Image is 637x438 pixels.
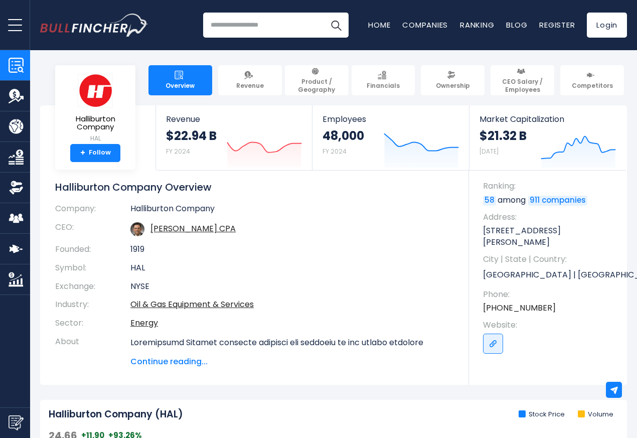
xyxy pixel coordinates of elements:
th: About [55,333,130,368]
span: Financials [367,82,400,90]
li: Volume [578,410,613,419]
small: [DATE] [480,147,499,156]
td: HAL [130,259,454,277]
a: Overview [148,65,212,95]
img: Bullfincher logo [40,14,148,37]
a: Competitors [560,65,624,95]
td: 1919 [130,240,454,259]
strong: 48,000 [323,128,364,143]
img: jeff-miller.jpg [130,222,144,236]
a: Ownership [421,65,485,95]
a: Halliburton Company HAL [63,73,128,144]
a: Login [587,13,627,38]
span: City | State | Country: [483,254,617,265]
span: Overview [166,82,195,90]
a: Go to link [483,334,503,354]
a: Home [368,20,390,30]
li: Stock Price [519,410,565,419]
a: Companies [402,20,448,30]
span: Halliburton Company [63,115,127,131]
span: CEO Salary / Employees [495,78,550,93]
a: ceo [150,223,236,234]
strong: $21.32 B [480,128,527,143]
span: Revenue [166,114,302,124]
span: Product / Geography [289,78,344,93]
th: Founded: [55,240,130,259]
a: 911 companies [528,196,587,206]
p: [STREET_ADDRESS][PERSON_NAME] [483,225,617,248]
a: Go to homepage [40,14,148,37]
th: Sector: [55,314,130,333]
a: Blog [506,20,527,30]
th: Company: [55,204,130,218]
a: Revenue [218,65,282,95]
small: FY 2024 [166,147,190,156]
a: Product / Geography [285,65,349,95]
a: Revenue $22.94 B FY 2024 [156,105,312,170]
span: Ownership [436,82,470,90]
small: HAL [63,134,127,143]
a: Market Capitalization $21.32 B [DATE] [469,105,626,170]
td: NYSE [130,277,454,296]
a: Financials [352,65,415,95]
span: Phone: [483,289,617,300]
td: Halliburton Company [130,204,454,218]
h1: Halliburton Company Overview [55,181,454,194]
small: FY 2024 [323,147,347,156]
a: 58 [483,196,496,206]
a: Oil & Gas Equipment & Services [130,299,254,310]
p: among [483,195,617,206]
strong: $22.94 B [166,128,217,143]
h2: Halliburton Company (HAL) [49,408,183,421]
th: Industry: [55,296,130,314]
span: Address: [483,212,617,223]
a: Energy [130,317,158,329]
a: [PHONE_NUMBER] [483,303,556,314]
th: Symbol: [55,259,130,277]
th: CEO: [55,218,130,240]
span: Continue reading... [130,356,454,368]
th: Exchange: [55,277,130,296]
a: CEO Salary / Employees [491,65,554,95]
span: Employees [323,114,458,124]
span: Ranking: [483,181,617,192]
img: Ownership [9,180,24,195]
span: Market Capitalization [480,114,616,124]
a: Ranking [460,20,494,30]
a: Register [539,20,575,30]
strong: + [80,149,85,158]
p: [GEOGRAPHIC_DATA] | [GEOGRAPHIC_DATA] | US [483,268,617,283]
a: Employees 48,000 FY 2024 [312,105,468,170]
span: Competitors [572,82,613,90]
a: +Follow [70,144,120,162]
span: Website: [483,320,617,331]
button: Search [324,13,349,38]
span: Revenue [236,82,264,90]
